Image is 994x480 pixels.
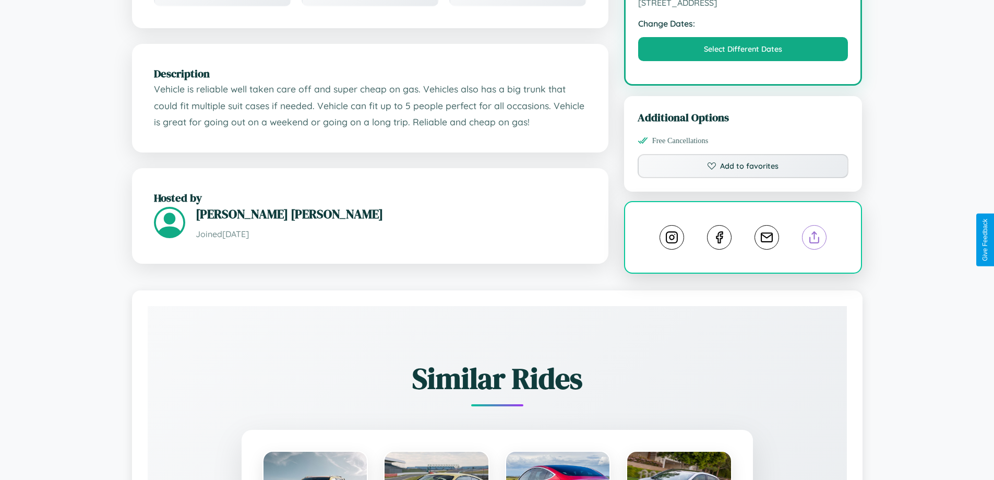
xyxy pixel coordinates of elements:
h3: Additional Options [638,110,849,125]
h2: Similar Rides [184,358,810,399]
p: Vehicle is reliable well taken care off and super cheap on gas. Vehicles also has a big trunk tha... [154,81,586,131]
h2: Description [154,66,586,81]
strong: Change Dates: [638,18,848,29]
h3: [PERSON_NAME] [PERSON_NAME] [196,205,586,223]
div: Give Feedback [981,219,989,261]
h2: Hosted by [154,190,586,205]
button: Select Different Dates [638,37,848,61]
p: Joined [DATE] [196,227,586,242]
span: Free Cancellations [652,136,709,145]
button: Add to favorites [638,154,849,178]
